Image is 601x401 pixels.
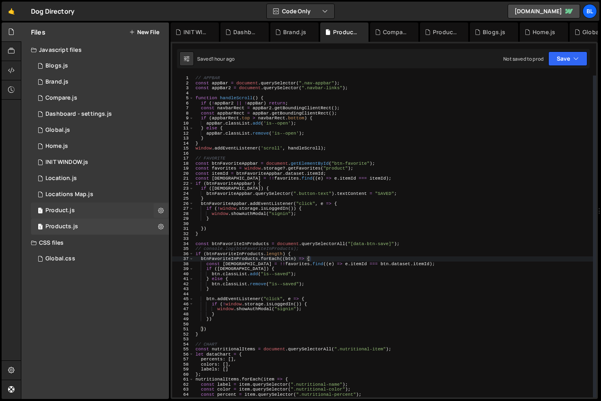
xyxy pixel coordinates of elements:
div: 63 [172,387,194,392]
div: INIT WINDOW.js [45,159,88,166]
div: 42 [172,282,194,287]
div: 53 [172,337,194,342]
div: 5 [172,96,194,101]
div: 47 [172,307,194,312]
div: 24 [172,191,194,196]
div: 16220/44394.js [31,74,169,90]
div: Blogs.js [483,28,505,36]
div: Blogs.js [45,62,68,70]
div: 16 [172,151,194,156]
div: 49 [172,317,194,322]
div: 6 [172,101,194,106]
div: 40 [172,272,194,277]
div: Location.js [45,175,77,182]
div: Locations Map.js [45,191,93,198]
div: 16220/44321.js [31,58,169,74]
div: 9 [172,116,194,121]
div: 61 [172,377,194,382]
button: Code Only [267,4,334,18]
div: 52 [172,332,194,337]
div: 29 [172,216,194,221]
div: 37 [172,256,194,262]
div: Dashboard - settings.js [233,28,259,36]
div: Product.js [333,28,359,36]
div: 64 [172,392,194,397]
: 16220/43679.js [31,170,169,186]
div: 10 [172,121,194,126]
div: 15 [172,146,194,151]
div: 43 [172,286,194,292]
div: 1 hour ago [212,55,235,62]
div: 44 [172,292,194,297]
div: 35 [172,246,194,252]
div: Saved [197,55,235,62]
div: Dashboard - settings.js [45,110,112,118]
div: 22 [172,181,194,186]
div: Compare.js [383,28,409,36]
div: Not saved to prod [503,55,543,62]
div: 18 [172,161,194,166]
a: Bl [582,4,597,18]
div: 16220/44324.js [31,219,169,235]
div: 46 [172,302,194,307]
div: Javascript files [21,42,169,58]
div: 55 [172,347,194,352]
div: 8 [172,111,194,116]
div: Home.js [45,143,68,150]
div: 19 [172,166,194,171]
div: 33 [172,236,194,241]
div: Global.js [45,127,70,134]
div: 45 [172,297,194,302]
div: Brand.js [283,28,306,36]
div: Product.js [45,207,75,214]
div: 25 [172,196,194,201]
div: 1 [172,76,194,81]
div: 36 [172,252,194,257]
div: 20 [172,171,194,176]
div: 34 [172,241,194,247]
div: 4 [172,91,194,96]
button: New File [129,29,159,35]
div: 23 [172,186,194,191]
div: 60 [172,372,194,377]
div: 17 [172,156,194,161]
div: Compare.js [45,94,77,102]
div: 12 [172,131,194,136]
div: 51 [172,327,194,332]
div: 26 [172,201,194,207]
div: 54 [172,342,194,347]
button: Save [548,51,587,66]
div: 28 [172,211,194,217]
div: 16220/43682.css [31,251,169,267]
div: 3 [172,86,194,91]
div: 59 [172,367,194,372]
div: 48 [172,312,194,317]
div: Brand.js [45,78,68,86]
div: 13 [172,136,194,141]
div: 50 [172,322,194,327]
div: 16220/44476.js [31,106,169,122]
div: 16220/44328.js [31,90,169,106]
div: 38 [172,262,194,267]
div: 21 [172,176,194,181]
div: 56 [172,352,194,357]
div: 62 [172,382,194,387]
h2: Files [31,28,45,37]
div: 16220/43681.js [31,122,169,138]
span: 1 [38,224,43,231]
div: Home.js [533,28,555,36]
div: Products.js [45,223,78,230]
div: 57 [172,357,194,362]
div: Global.css [45,255,75,262]
div: CSS files [21,235,169,251]
div: 39 [172,266,194,272]
div: 7 [172,106,194,111]
a: [DOMAIN_NAME] [508,4,580,18]
div: 16220/44319.js [31,138,169,154]
div: 41 [172,276,194,282]
div: 11 [172,126,194,131]
div: 2 [172,81,194,86]
div: 14 [172,141,194,146]
div: 32 [172,231,194,237]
